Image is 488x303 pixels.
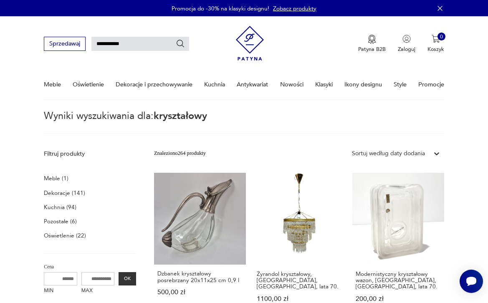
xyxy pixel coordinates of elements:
[398,35,415,53] button: Zaloguj
[44,263,136,271] p: Cena
[73,70,104,99] a: Oświetlenie
[358,35,386,53] a: Ikona medaluPatyna B2B
[315,70,333,99] a: Klasyki
[176,39,185,48] button: Szukaj
[437,33,446,41] div: 0
[280,70,303,99] a: Nowości
[172,5,269,13] p: Promocja do -30% na klasyki designu!
[44,202,76,212] a: Kuchnia (94)
[356,296,440,302] p: 200,00 zł
[257,296,341,302] p: 1100,00 zł
[427,45,444,53] p: Koszyk
[44,42,85,47] a: Sprzedawaj
[432,35,440,43] img: Ikona koszyka
[157,289,242,295] p: 500,00 zł
[273,5,316,13] a: Zobacz produkty
[81,285,115,297] label: MAX
[116,70,192,99] a: Dekoracje i przechowywanie
[154,149,206,158] div: Znaleziono 264 produkty
[344,70,382,99] a: Ikony designu
[119,272,136,285] button: OK
[352,149,425,158] div: Sortuj według daty dodania
[204,70,225,99] a: Kuchnia
[154,109,207,123] span: kryształowy
[44,230,86,241] a: Oświetlenie (22)
[460,270,483,293] iframe: Smartsupp widget button
[427,35,444,53] button: 0Koszyk
[237,70,268,99] a: Antykwariat
[398,45,415,53] p: Zaloguj
[44,70,61,99] a: Meble
[358,35,386,53] button: Patyna B2B
[44,150,136,158] p: Filtruj produkty
[44,285,77,297] label: MIN
[402,35,411,43] img: Ikonka użytkownika
[356,271,440,290] h3: Modernistyczny kryształowy wazon, [GEOGRAPHIC_DATA], [GEOGRAPHIC_DATA], lata 70.
[44,37,85,50] button: Sprzedawaj
[394,70,407,99] a: Style
[157,270,242,283] h3: Dzbanek kryształowy posrebrzany 20x11x25 cm 0,9 l
[368,35,376,44] img: Ikona medalu
[418,70,444,99] a: Promocje
[44,216,77,227] a: Pozostałe (6)
[44,188,85,198] a: Dekoracje (141)
[44,173,68,184] a: Meble (1)
[236,23,264,63] img: Patyna - sklep z meblami i dekoracjami vintage
[44,112,444,134] p: Wyniki wyszukiwania dla:
[257,271,341,290] h3: Żyrandol kryształowy, [GEOGRAPHIC_DATA], [GEOGRAPHIC_DATA], lata 70.
[358,45,386,53] p: Patyna B2B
